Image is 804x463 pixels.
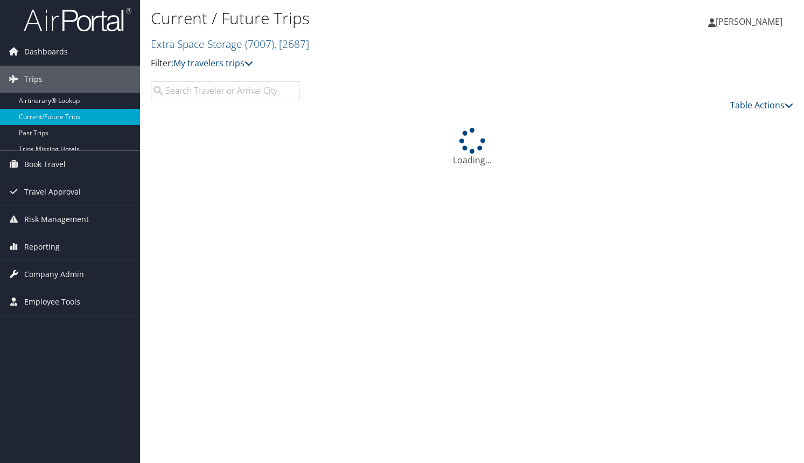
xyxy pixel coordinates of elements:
[24,233,60,260] span: Reporting
[708,5,793,38] a: [PERSON_NAME]
[24,7,131,32] img: airportal-logo.png
[173,57,253,69] a: My travelers trips
[245,37,274,51] span: ( 7007 )
[730,99,793,111] a: Table Actions
[24,178,81,205] span: Travel Approval
[151,128,793,167] div: Loading...
[24,151,66,178] span: Book Travel
[716,16,782,27] span: [PERSON_NAME]
[24,38,68,65] span: Dashboards
[151,37,309,51] a: Extra Space Storage
[24,261,84,288] span: Company Admin
[151,81,299,100] input: Search Traveler or Arrival City
[24,66,43,93] span: Trips
[24,206,89,233] span: Risk Management
[151,57,579,71] p: Filter:
[274,37,309,51] span: , [ 2687 ]
[151,7,579,30] h1: Current / Future Trips
[24,288,80,315] span: Employee Tools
